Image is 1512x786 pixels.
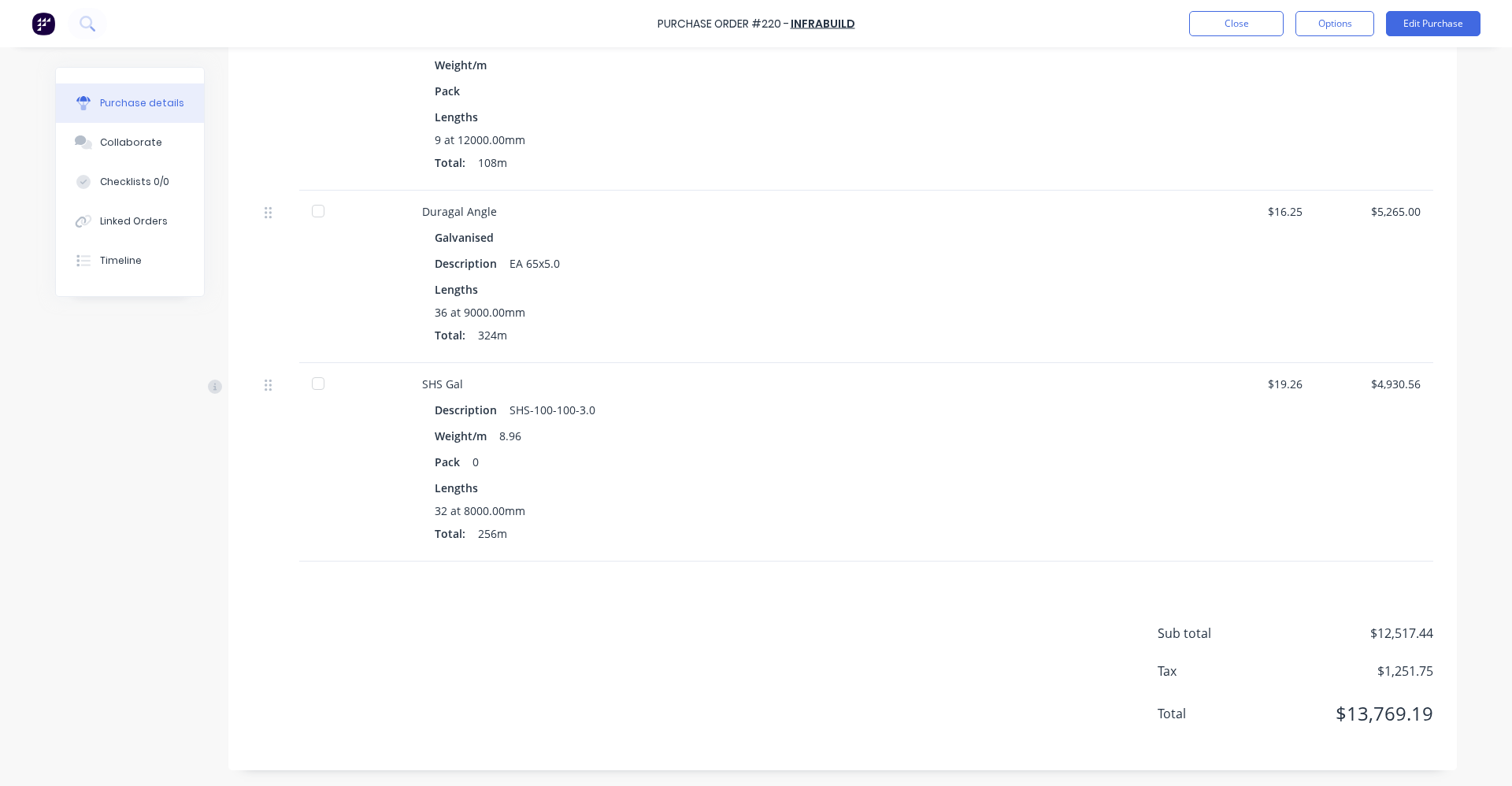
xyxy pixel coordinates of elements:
[100,135,162,150] div: Collaborate
[56,241,204,280] button: Timeline
[100,254,142,268] div: Timeline
[478,154,507,171] span: 108m
[478,525,507,542] span: 256m
[435,502,525,519] span: 32 at 8000.00mm
[1276,699,1433,728] span: $13,769.19
[435,226,500,249] div: Galvanised
[435,304,525,321] span: 36 at 9000.00mm
[435,399,510,421] div: Description
[100,214,168,228] div: Linked Orders
[100,96,184,110] div: Purchase details
[478,327,507,343] span: 324m
[435,525,465,542] span: Total:
[1276,624,1433,643] span: $12,517.44
[791,16,855,32] a: Infrabuild
[100,175,169,189] div: Checklists 0/0
[1295,11,1374,36] button: Options
[499,425,521,447] div: 8.96
[31,12,55,35] img: Factory
[1328,376,1421,392] div: $4,930.56
[435,480,478,496] span: Lengths
[1210,376,1303,392] div: $19.26
[435,281,478,298] span: Lengths
[435,252,510,275] div: Description
[658,16,789,32] div: Purchase Order #220 -
[1158,704,1276,723] span: Total
[472,450,479,473] div: 0
[56,123,204,162] button: Collaborate
[435,132,525,148] span: 9 at 12000.00mm
[435,54,499,76] div: Weight/m
[435,425,499,447] div: Weight/m
[435,80,472,102] div: Pack
[510,399,595,421] div: SHS-100-100-3.0
[1158,624,1276,643] span: Sub total
[1210,203,1303,220] div: $16.25
[56,83,204,123] button: Purchase details
[1276,662,1433,680] span: $1,251.75
[435,154,465,171] span: Total:
[1189,11,1284,36] button: Close
[422,376,1184,392] div: SHS Gal
[56,202,204,241] button: Linked Orders
[510,252,560,275] div: EA 65x5.0
[435,450,472,473] div: Pack
[1328,203,1421,220] div: $5,265.00
[1158,662,1276,680] span: Tax
[435,327,465,343] span: Total:
[422,203,1184,220] div: Duragal Angle
[435,109,478,125] span: Lengths
[1386,11,1480,36] button: Edit Purchase
[56,162,204,202] button: Checklists 0/0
